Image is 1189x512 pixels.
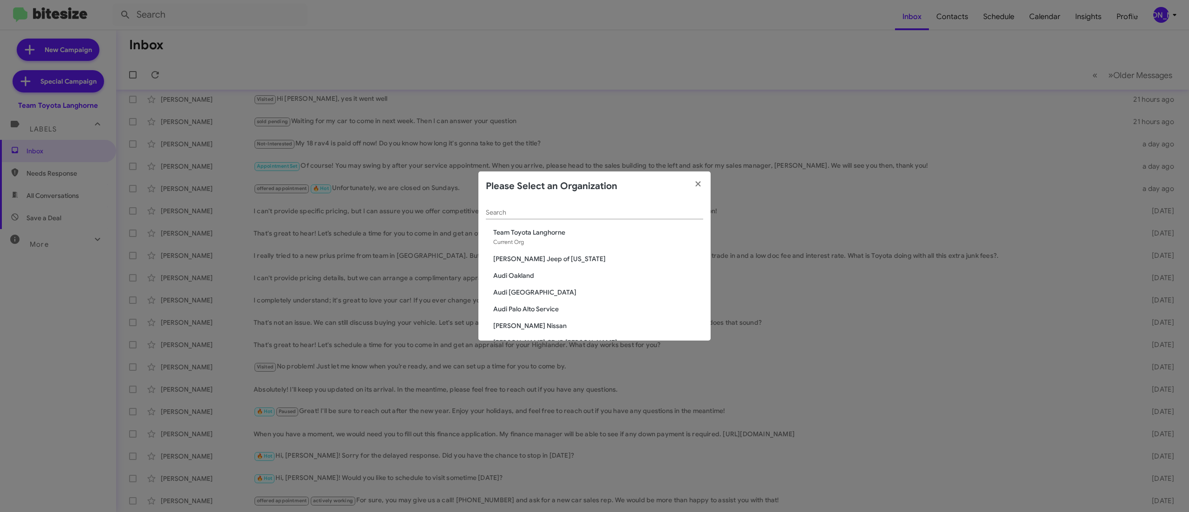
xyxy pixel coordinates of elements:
span: [PERSON_NAME] CDJR [PERSON_NAME] [493,338,703,347]
span: Audi [GEOGRAPHIC_DATA] [493,288,703,297]
span: [PERSON_NAME] Nissan [493,321,703,330]
span: Audi Palo Alto Service [493,304,703,314]
span: [PERSON_NAME] Jeep of [US_STATE] [493,254,703,263]
span: Current Org [493,238,524,245]
span: Team Toyota Langhorne [493,228,703,237]
h2: Please Select an Organization [486,179,617,194]
span: Audi Oakland [493,271,703,280]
